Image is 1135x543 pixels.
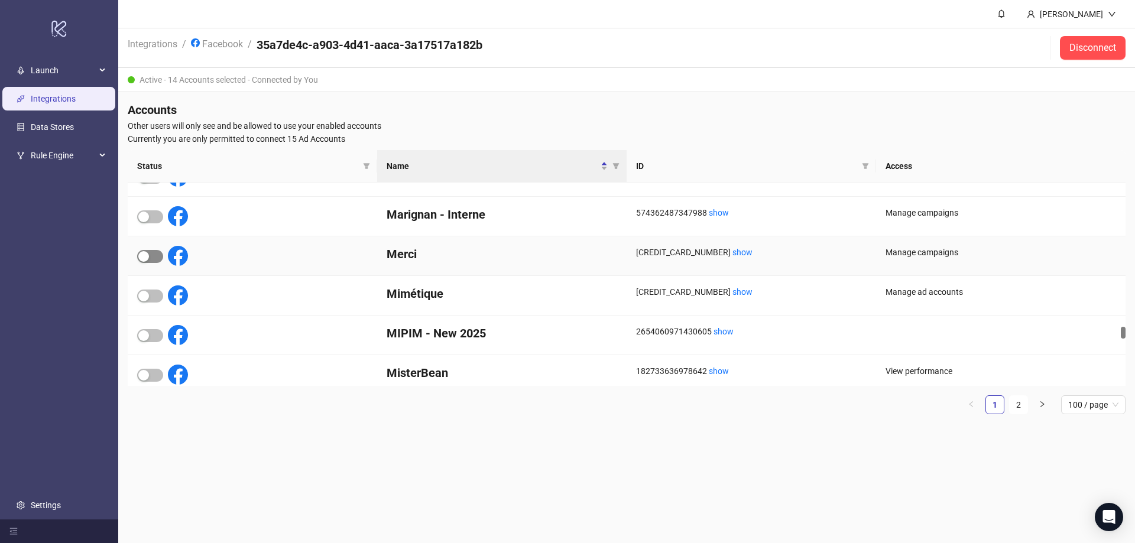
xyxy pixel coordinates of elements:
[128,132,1126,145] span: Currently you are only permitted to connect 15 Ad Accounts
[1039,401,1046,408] span: right
[9,527,18,535] span: menu-fold
[1095,503,1123,531] div: Open Intercom Messenger
[248,37,252,59] li: /
[636,365,867,378] div: 182733636978642
[962,395,981,414] button: left
[137,160,358,173] span: Status
[636,206,867,219] div: 574362487347988
[962,395,981,414] li: Previous Page
[732,287,753,297] a: show
[377,150,627,183] th: Name
[1033,395,1052,414] button: right
[1033,395,1052,414] li: Next Page
[1061,395,1126,414] div: Page Size
[886,285,1116,298] div: Manage ad accounts
[387,160,598,173] span: Name
[31,95,76,104] a: Integrations
[387,246,617,262] h4: Merci
[1009,395,1028,414] li: 2
[189,37,245,50] a: Facebook
[997,9,1006,18] span: bell
[361,157,372,175] span: filter
[612,162,620,170] span: filter
[636,246,867,259] div: [CREDIT_CARD_NUMBER]
[118,68,1135,92] div: Active - 14 Accounts selected - Connected by You
[968,401,975,408] span: left
[860,157,871,175] span: filter
[363,162,370,170] span: filter
[128,119,1126,132] span: Other users will only see and be allowed to use your enabled accounts
[714,327,734,336] a: show
[31,500,61,510] a: Settings
[1035,8,1108,21] div: [PERSON_NAME]
[1010,396,1027,414] a: 2
[182,37,186,59] li: /
[257,37,482,53] h4: 35a7de4c-a903-4d41-aaca-3a17517a182b
[128,102,1126,118] h4: Accounts
[17,67,25,75] span: rocket
[636,285,867,298] div: [CREDIT_CARD_NUMBER]
[31,144,96,168] span: Rule Engine
[886,365,1116,378] div: View performance
[1068,396,1118,414] span: 100 / page
[985,395,1004,414] li: 1
[31,59,96,83] span: Launch
[636,160,857,173] span: ID
[387,365,617,381] h4: MisterBean
[17,152,25,160] span: fork
[387,285,617,302] h4: Mimétique
[1027,10,1035,18] span: user
[125,37,180,50] a: Integrations
[387,206,617,223] h4: Marignan - Interne
[709,366,729,376] a: show
[886,206,1116,219] div: Manage campaigns
[732,248,753,257] a: show
[709,208,729,217] a: show
[1060,36,1126,60] button: Disconnect
[1069,43,1116,53] span: Disconnect
[986,396,1004,414] a: 1
[886,246,1116,259] div: Manage campaigns
[636,325,867,338] div: 2654060971430605
[876,150,1126,183] th: Access
[387,325,617,342] h4: MIPIM - New 2025
[31,123,74,132] a: Data Stores
[1108,10,1116,18] span: down
[610,157,622,175] span: filter
[862,162,869,170] span: filter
